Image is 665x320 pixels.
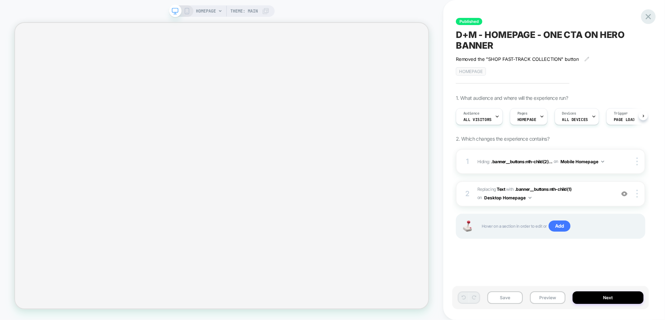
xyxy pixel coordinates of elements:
span: on [477,194,482,202]
span: Hiding : [477,157,611,166]
span: Theme: MAIN [231,5,258,17]
span: Pages [517,111,527,116]
span: WITH [506,186,514,192]
span: .banner__buttons:nth-child(2)... [491,159,553,164]
div: 2 [464,187,471,200]
button: Next [573,291,644,304]
img: down arrow [601,161,604,163]
span: HOMEPAGE [196,5,216,17]
img: down arrow [529,197,531,199]
button: Mobile Homepage [560,157,604,166]
span: HOMEPAGE [456,67,486,76]
span: Hover on a section in order to edit or [482,220,637,232]
button: Preview [530,291,565,304]
span: Page Load [614,117,635,122]
span: Trigger [614,111,628,116]
span: Add [549,220,570,232]
span: ALL DEVICES [562,117,588,122]
span: Published [456,18,482,25]
img: Joystick [460,220,474,232]
span: D+M - HOMEPAGE - ONE CTA ON HERO BANNER [456,29,645,51]
span: HOMEPAGE [517,117,536,122]
button: Save [487,291,523,304]
div: 1 [464,155,471,168]
span: 2. Which changes the experience contains? [456,136,549,142]
span: Removed the "SHOP FAST-TRACK COLLECTION" button [456,56,579,62]
span: Devices [562,111,576,116]
span: .banner__buttons:nth-child(1) [515,186,572,192]
span: 1. What audience and where will the experience run? [456,95,568,101]
button: Desktop Homepage [484,193,531,202]
img: close [636,190,638,198]
span: All Visitors [463,117,492,122]
span: Audience [463,111,480,116]
img: close [636,157,638,165]
span: Replacing [477,186,505,192]
span: on [554,157,558,165]
b: Text [497,186,505,192]
img: crossed eye [621,191,627,197]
